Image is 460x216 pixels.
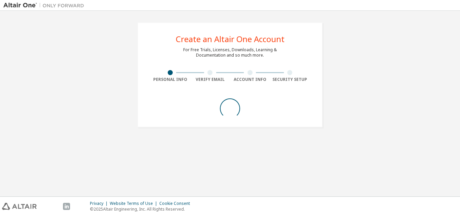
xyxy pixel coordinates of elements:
div: Create an Altair One Account [176,35,285,43]
div: Security Setup [270,77,310,82]
div: For Free Trials, Licenses, Downloads, Learning & Documentation and so much more. [183,47,277,58]
div: Verify Email [190,77,230,82]
div: Cookie Consent [159,201,194,206]
div: Personal Info [150,77,190,82]
img: Altair One [3,2,88,9]
img: altair_logo.svg [2,203,37,210]
div: Privacy [90,201,110,206]
img: linkedin.svg [63,203,70,210]
div: Account Info [230,77,270,82]
p: © 2025 Altair Engineering, Inc. All Rights Reserved. [90,206,194,212]
div: Website Terms of Use [110,201,159,206]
